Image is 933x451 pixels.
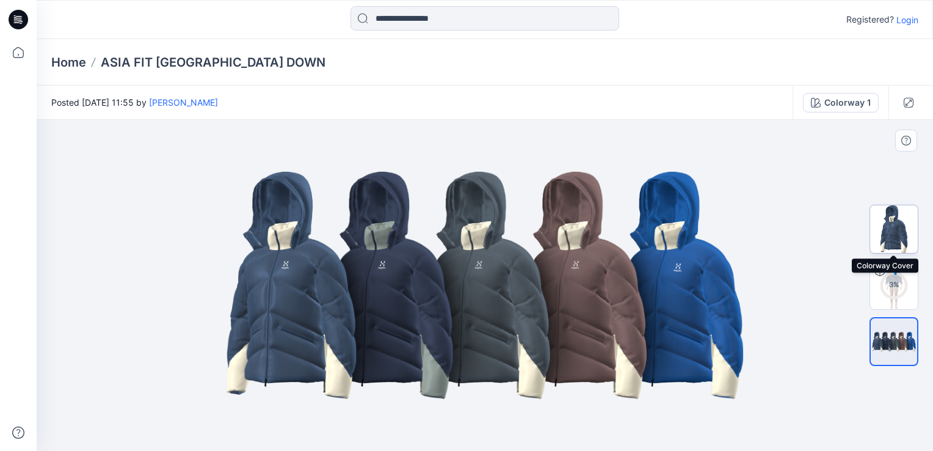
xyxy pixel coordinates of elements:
[871,328,917,356] img: All colorways
[51,54,86,71] a: Home
[101,54,325,71] p: ASIA FIT [GEOGRAPHIC_DATA] DOWN
[896,13,918,26] p: Login
[803,93,879,112] button: Colorway 1
[51,96,218,109] span: Posted [DATE] 11:55 by
[879,280,909,290] div: 3 %
[149,97,218,108] a: [PERSON_NAME]
[846,12,894,27] p: Registered?
[209,120,761,451] img: eyJhbGciOiJIUzI1NiIsImtpZCI6IjAiLCJzbHQiOiJzZXMiLCJ0eXAiOiJKV1QifQ.eyJkYXRhIjp7InR5cGUiOiJzdG9yYW...
[824,96,871,109] div: Colorway 1
[870,262,918,309] img: ASIA FIT STOCKHOLM DOWN Colorway 1
[870,205,918,253] img: Colorway Cover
